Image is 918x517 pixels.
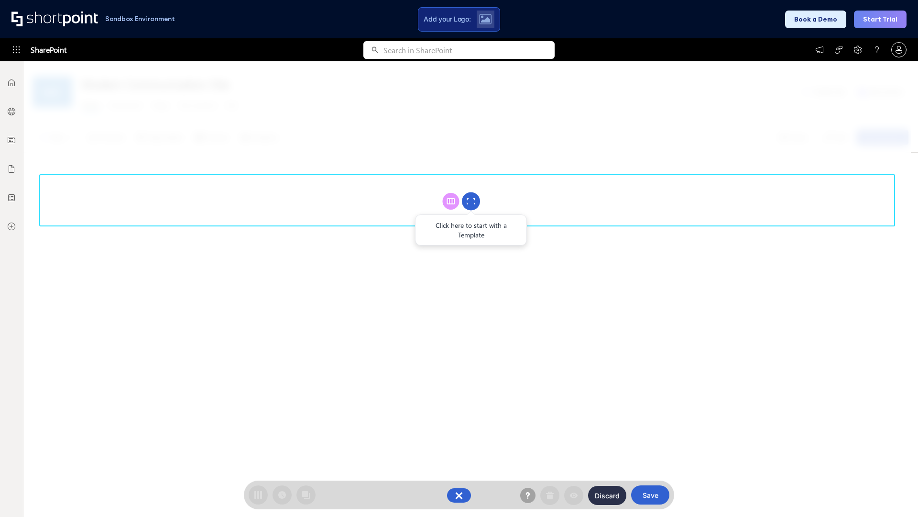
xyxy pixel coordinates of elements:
[105,16,175,22] h1: Sandbox Environment
[854,11,907,28] button: Start Trial
[631,485,669,505] button: Save
[479,14,492,24] img: Upload logo
[588,486,626,505] button: Discard
[870,471,918,517] iframe: Chat Widget
[31,38,66,61] span: SharePoint
[785,11,846,28] button: Book a Demo
[383,41,555,59] input: Search in SharePoint
[424,15,470,23] span: Add your Logo:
